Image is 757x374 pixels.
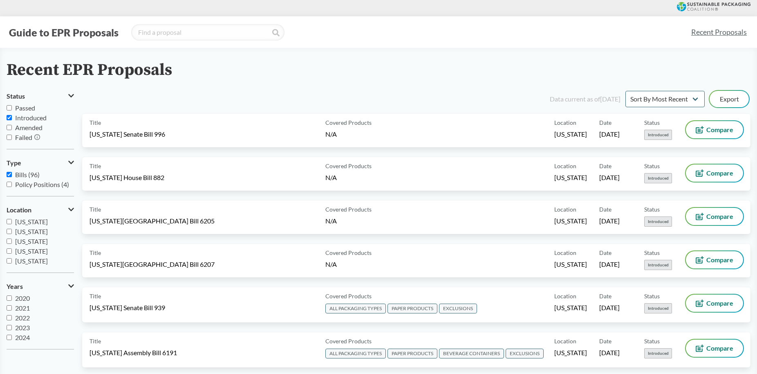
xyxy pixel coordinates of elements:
[15,324,30,331] span: 2023
[599,348,620,357] span: [DATE]
[554,205,576,214] span: Location
[15,257,48,265] span: [US_STATE]
[644,118,660,127] span: Status
[15,228,48,235] span: [US_STATE]
[644,292,660,300] span: Status
[554,162,576,170] span: Location
[644,173,672,183] span: Introduced
[644,162,660,170] span: Status
[7,325,12,330] input: 2023
[387,304,437,313] span: PAPER PRODUCTS
[599,260,620,269] span: [DATE]
[554,303,587,312] span: [US_STATE]
[439,349,504,358] span: BEVERAGE CONTAINERS
[7,172,12,177] input: Bills (96)
[644,260,672,270] span: Introduced
[7,61,172,79] h2: Recent EPR Proposals
[15,104,35,112] span: Passed
[599,303,620,312] span: [DATE]
[686,121,743,138] button: Compare
[7,89,74,103] button: Status
[7,26,121,39] button: Guide to EPR Proposals
[554,216,587,225] span: [US_STATE]
[90,303,165,312] span: [US_STATE] Senate Bill 939
[7,115,12,120] input: Introduced
[686,295,743,312] button: Compare
[7,125,12,130] input: Amended
[90,173,164,182] span: [US_STATE] House Bill 882
[15,124,43,131] span: Amended
[644,216,672,227] span: Introduced
[644,337,660,345] span: Status
[439,304,477,313] span: EXCLUSIONS
[325,118,372,127] span: Covered Products
[554,118,576,127] span: Location
[644,205,660,214] span: Status
[599,162,611,170] span: Date
[15,180,69,188] span: Policy Positions (4)
[7,206,31,214] span: Location
[90,130,165,139] span: [US_STATE] Senate Bill 996
[706,126,733,133] span: Compare
[599,130,620,139] span: [DATE]
[710,91,749,107] button: Export
[90,337,101,345] span: Title
[90,162,101,170] span: Title
[7,248,12,254] input: [US_STATE]
[7,159,21,167] span: Type
[7,92,25,100] span: Status
[554,130,587,139] span: [US_STATE]
[90,248,101,257] span: Title
[7,135,12,140] input: Failed
[554,292,576,300] span: Location
[554,348,587,357] span: [US_STATE]
[7,105,12,110] input: Passed
[7,203,74,217] button: Location
[706,170,733,176] span: Compare
[325,130,337,138] span: N/A
[599,173,620,182] span: [DATE]
[550,94,620,104] div: Data current as of [DATE]
[7,315,12,320] input: 2022
[90,292,101,300] span: Title
[325,248,372,257] span: Covered Products
[554,337,576,345] span: Location
[7,335,12,340] input: 2024
[706,345,733,351] span: Compare
[325,304,386,313] span: ALL PACKAGING TYPES
[688,23,750,41] a: Recent Proposals
[7,283,23,290] span: Years
[7,279,74,293] button: Years
[15,294,30,302] span: 2020
[644,348,672,358] span: Introduced
[325,292,372,300] span: Covered Products
[686,251,743,268] button: Compare
[15,114,47,122] span: Introduced
[706,257,733,263] span: Compare
[325,173,337,181] span: N/A
[15,237,48,245] span: [US_STATE]
[15,333,30,341] span: 2024
[554,173,587,182] span: [US_STATE]
[599,216,620,225] span: [DATE]
[599,205,611,214] span: Date
[325,205,372,214] span: Covered Products
[90,118,101,127] span: Title
[15,171,40,178] span: Bills (96)
[686,164,743,182] button: Compare
[506,349,544,358] span: EXCLUSIONS
[90,348,177,357] span: [US_STATE] Assembly Bill 6191
[7,229,12,234] input: [US_STATE]
[554,248,576,257] span: Location
[554,260,587,269] span: [US_STATE]
[7,182,12,187] input: Policy Positions (4)
[325,349,386,358] span: ALL PACKAGING TYPES
[7,305,12,311] input: 2021
[686,208,743,225] button: Compare
[387,349,437,358] span: PAPER PRODUCTS
[7,258,12,264] input: [US_STATE]
[90,260,215,269] span: [US_STATE][GEOGRAPHIC_DATA] Bill 6207
[706,300,733,306] span: Compare
[90,216,215,225] span: [US_STATE][GEOGRAPHIC_DATA] Bill 6205
[7,156,74,170] button: Type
